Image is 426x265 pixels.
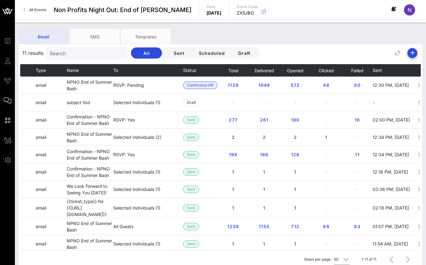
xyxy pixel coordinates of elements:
button: 1 [285,202,305,214]
div: SMS [70,29,119,44]
button: 1 [223,184,243,195]
span: 2 [259,135,269,140]
p: [DATE] [207,10,222,16]
button: 1 [223,166,243,178]
span: 1 [290,205,300,210]
button: Delivered [254,64,274,77]
span: 1155 [258,224,270,229]
button: 2 [285,132,305,143]
span: 48 [321,82,331,88]
button: Failed [351,64,363,77]
span: Sent [187,186,195,193]
span: Delivered [254,68,274,73]
span: 12:30 PM, [DATE] [373,82,409,88]
td: Selected Individuals (1) [113,235,183,253]
span: Sent [187,169,195,175]
button: 48 [316,80,336,91]
span: Sent [187,151,195,158]
button: 1 [254,202,274,214]
span: Name [67,68,79,73]
button: 2 [254,132,274,143]
button: 16 [347,114,367,126]
button: 128 [285,149,305,160]
button: All [131,47,162,59]
td: Selected Individuals (1) [113,94,183,111]
p: Event Code [237,4,258,10]
span: Scheduled [198,51,225,56]
span: 1 [259,205,269,210]
td: Selected Individuals (1) [113,181,183,198]
span: N [408,7,411,13]
a: All Events [20,5,50,15]
span: 02:18 PM, [DATE] [373,205,409,210]
span: 2 [290,135,300,140]
td: NPNO End of Summer Bash [67,129,113,146]
td: Confirmation - NPNO End of Summer Bash [67,163,113,181]
span: 261 [259,117,269,122]
div: Templates [121,29,171,44]
button: 1 [254,184,274,195]
td: NPNO End of Summer Bash [67,218,113,235]
div: 50 [334,257,339,262]
span: Sent [187,117,195,123]
span: 01:07 PM, [DATE] [373,224,409,229]
p: ZX5JBO [237,10,258,16]
button: 1 [316,132,336,143]
td: email [36,146,67,163]
span: 11:54 AM, [DATE] [373,241,408,246]
span: Sent [187,205,195,211]
td: subject tbd [67,94,113,111]
span: 1 [228,169,238,174]
span: 1 [290,241,300,246]
th: Delivered [249,64,280,77]
button: 88 [316,221,336,232]
span: 1 [290,169,300,174]
span: Failed [351,68,363,73]
span: Status [183,68,196,73]
span: Sent [187,241,195,247]
td: All Guests [113,218,183,235]
button: 83 [347,221,367,232]
span: 128 [290,152,300,157]
td: RSVP: Yes [113,146,183,163]
span: 277 [228,117,238,122]
td: email [36,198,67,218]
span: Sent [187,134,195,141]
span: All [136,51,157,56]
td: email [36,163,67,181]
span: 12:18 PM, [DATE] [373,169,408,174]
span: 03:36 PM, [DATE] [373,187,410,192]
p: Date [207,4,222,10]
span: Opened [287,68,303,73]
button: Scheduled [196,47,227,59]
span: 12:34 PM, [DATE] [373,152,409,157]
td: Selected Individuals (2) [113,129,183,146]
span: Sent [373,68,382,73]
span: 16 [352,117,362,122]
span: Draft [187,99,196,106]
div: 1-11 of 11 [361,257,376,262]
td: email [36,77,67,94]
th: Total [217,64,249,77]
th: Status [183,64,217,77]
button: 712 [285,221,305,232]
span: Total [228,68,238,73]
td: email [36,218,67,235]
button: 199 [223,149,243,160]
span: 88 [321,224,331,229]
span: 1238 [227,224,239,229]
span: 1049 [258,82,270,88]
span: 83 [352,224,362,229]
button: 1 [285,166,305,178]
span: 11 results [22,49,43,57]
td: email [36,181,67,198]
span: - [373,100,374,105]
button: 1 [254,166,274,178]
span: 188 [259,152,269,157]
td: Selected Individuals (1) [113,198,183,218]
span: 11 [352,152,362,157]
span: Sent [187,223,195,230]
button: 1 [223,238,243,250]
td: email [36,111,67,129]
th: Opened [280,64,311,77]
